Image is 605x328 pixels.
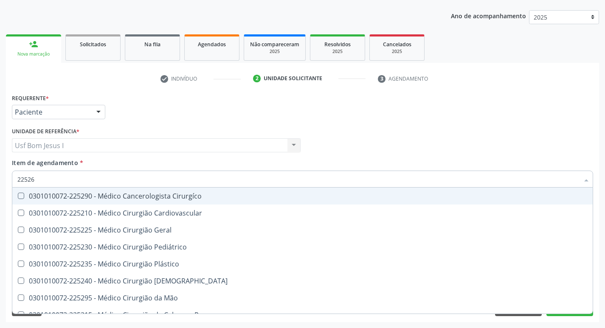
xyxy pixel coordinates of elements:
[17,193,588,199] div: 0301010072-225290 - Médico Cancerologista Cirurgíco
[17,171,579,188] input: Buscar por procedimentos
[17,227,588,233] div: 0301010072-225225 - Médico Cirurgião Geral
[264,75,322,82] div: Unidade solicitante
[12,51,55,57] div: Nova marcação
[198,41,226,48] span: Agendados
[12,159,78,167] span: Item de agendamento
[250,41,299,48] span: Não compareceram
[253,75,261,82] div: 2
[144,41,160,48] span: Na fila
[17,210,588,216] div: 0301010072-225210 - Médico Cirurgião Cardiovascular
[17,244,588,250] div: 0301010072-225230 - Médico Cirurgião Pediátrico
[12,92,49,105] label: Requerente
[383,41,411,48] span: Cancelados
[17,311,588,318] div: 0301010072-225215 - Médico Cirurgião de Cabeça e Pescoço
[15,108,88,116] span: Paciente
[250,48,299,55] div: 2025
[324,41,351,48] span: Resolvidos
[17,261,588,267] div: 0301010072-225235 - Médico Cirurgião Plástico
[17,294,588,301] div: 0301010072-225295 - Médico Cirurgião da Mão
[376,48,418,55] div: 2025
[451,10,526,21] p: Ano de acompanhamento
[316,48,359,55] div: 2025
[17,278,588,284] div: 0301010072-225240 - Médico Cirurgião [DEMOGRAPHIC_DATA]
[80,41,106,48] span: Solicitados
[12,125,79,138] label: Unidade de referência
[29,39,38,49] div: person_add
